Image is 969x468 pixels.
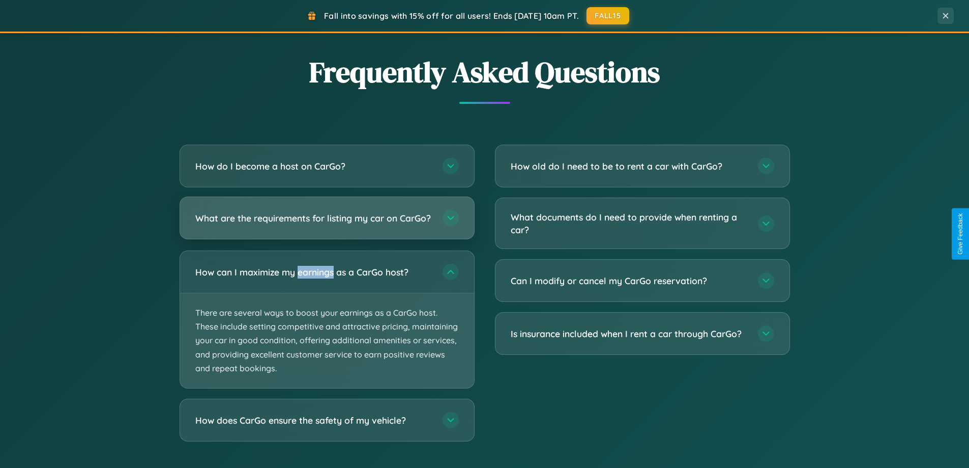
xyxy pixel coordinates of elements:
[180,293,474,388] p: There are several ways to boost your earnings as a CarGo host. These include setting competitive ...
[324,11,579,21] span: Fall into savings with 15% off for all users! Ends [DATE] 10am PT.
[195,266,432,279] h3: How can I maximize my earnings as a CarGo host?
[511,274,748,287] h3: Can I modify or cancel my CarGo reservation?
[195,212,432,225] h3: What are the requirements for listing my car on CarGo?
[180,52,790,92] h2: Frequently Asked Questions
[511,327,748,340] h3: Is insurance included when I rent a car through CarGo?
[195,414,432,427] h3: How does CarGo ensure the safety of my vehicle?
[586,7,629,24] button: FALL15
[957,213,964,255] div: Give Feedback
[511,160,748,173] h3: How old do I need to be to rent a car with CarGo?
[511,211,748,236] h3: What documents do I need to provide when renting a car?
[195,160,432,173] h3: How do I become a host on CarGo?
